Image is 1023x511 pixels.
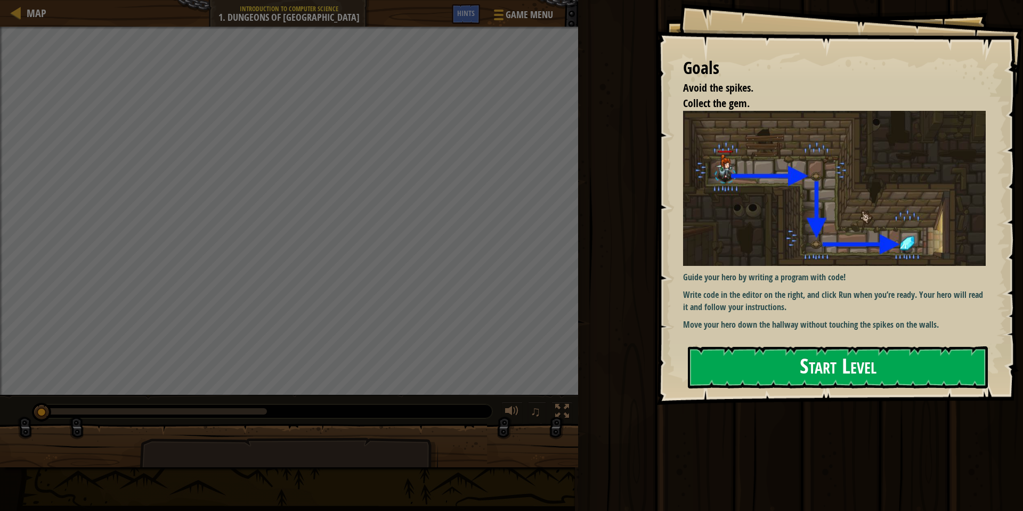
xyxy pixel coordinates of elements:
[683,80,753,95] span: Avoid the spikes.
[683,56,986,80] div: Goals
[506,8,553,22] span: Game Menu
[688,346,988,388] button: Start Level
[683,111,986,266] img: Dungeons of kithgard
[530,403,541,419] span: ♫
[485,4,559,29] button: Game Menu
[501,402,523,424] button: Adjust volume
[670,96,983,111] li: Collect the gem.
[683,96,750,110] span: Collect the gem.
[683,271,986,283] p: Guide your hero by writing a program with code!
[683,319,986,331] p: Move your hero down the hallway without touching the spikes on the walls.
[528,402,546,424] button: ♫
[27,6,46,20] span: Map
[670,80,983,96] li: Avoid the spikes.
[683,289,986,313] p: Write code in the editor on the right, and click Run when you’re ready. Your hero will read it an...
[551,402,573,424] button: Toggle fullscreen
[21,6,46,20] a: Map
[457,8,475,18] span: Hints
